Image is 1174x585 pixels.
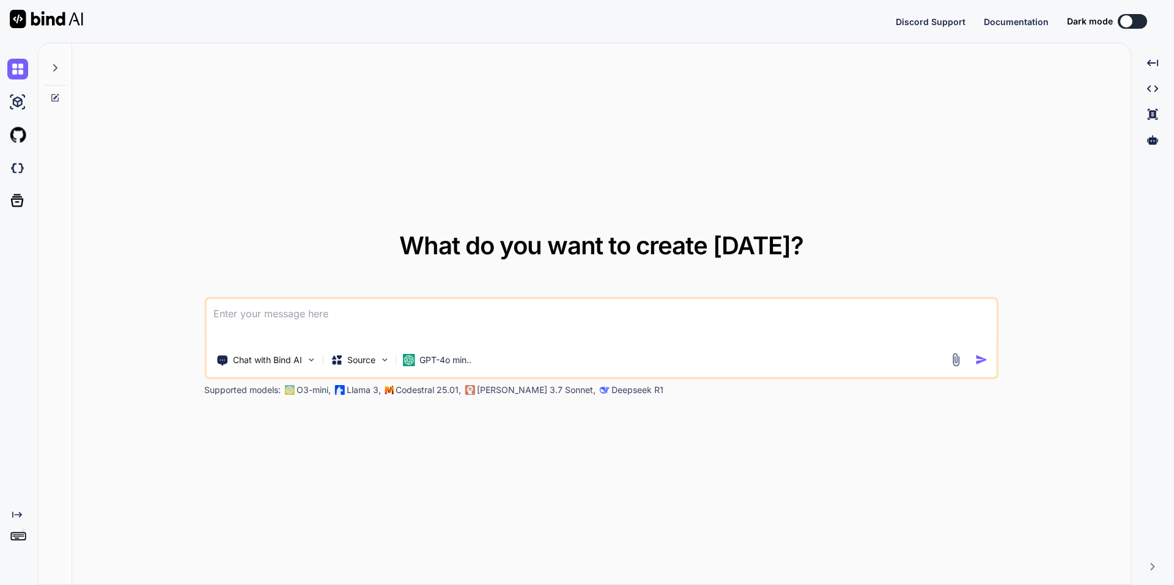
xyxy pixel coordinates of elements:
img: GPT-4 [284,385,294,395]
img: ai-studio [7,92,28,112]
p: Chat with Bind AI [233,354,302,366]
p: Llama 3, [347,384,381,396]
img: GPT-4o mini [402,354,415,366]
p: Source [347,354,375,366]
img: claude [599,385,609,395]
button: Documentation [984,15,1049,28]
img: chat [7,59,28,79]
p: [PERSON_NAME] 3.7 Sonnet, [477,384,596,396]
img: Pick Tools [306,355,316,365]
img: icon [975,353,988,366]
p: Deepseek R1 [611,384,663,396]
img: attachment [949,353,963,367]
img: Mistral-AI [385,386,393,394]
button: Discord Support [896,15,965,28]
img: Bind AI [10,10,83,28]
p: GPT-4o min.. [419,354,471,366]
img: Pick Models [379,355,389,365]
span: Discord Support [896,17,965,27]
span: What do you want to create [DATE]? [399,230,803,260]
p: O3-mini, [297,384,331,396]
span: Dark mode [1067,15,1113,28]
p: Codestral 25.01, [396,384,461,396]
img: claude [465,385,474,395]
p: Supported models: [204,384,281,396]
span: Documentation [984,17,1049,27]
img: githubLight [7,125,28,145]
img: darkCloudIdeIcon [7,158,28,178]
img: Llama2 [334,385,344,395]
